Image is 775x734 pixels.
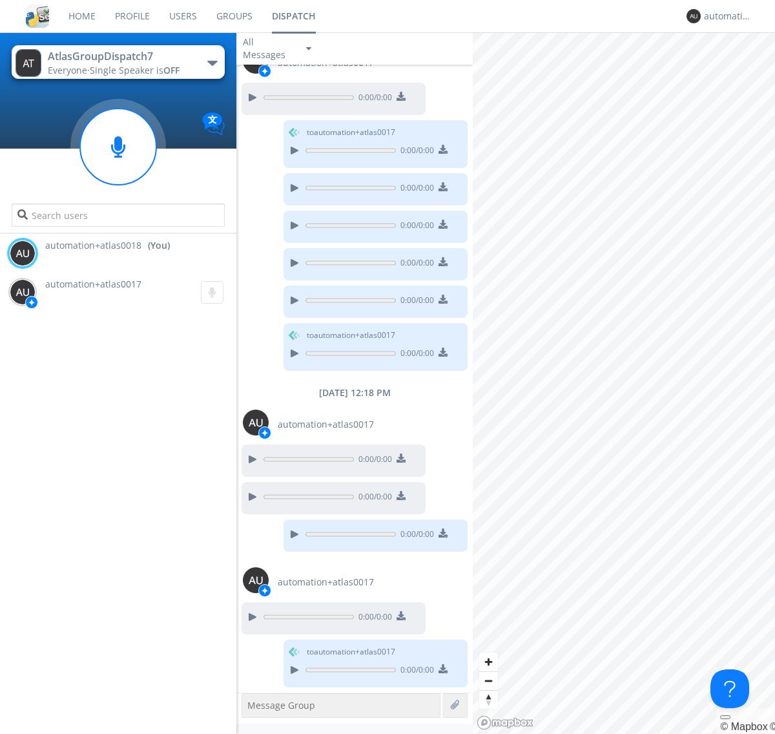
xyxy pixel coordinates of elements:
span: to automation+atlas0017 [307,330,395,341]
span: 0:00 / 0:00 [396,295,434,309]
button: Zoom in [479,653,498,671]
span: 0:00 / 0:00 [396,664,434,678]
input: Search users [12,204,224,227]
img: download media button [397,491,406,500]
img: 373638.png [243,410,269,435]
span: Zoom out [479,672,498,690]
span: Single Speaker is [90,64,180,76]
div: AtlasGroupDispatch7 [48,49,193,64]
img: Translation enabled [202,112,225,135]
span: automation+atlas0018 [45,239,141,252]
div: [DATE] 12:18 PM [236,386,473,399]
a: Mapbox logo [477,715,533,730]
img: download media button [439,348,448,357]
img: download media button [439,257,448,266]
img: caret-down-sm.svg [306,47,311,50]
div: automation+atlas0018 [704,10,752,23]
img: download media button [397,611,406,620]
iframe: Toggle Customer Support [710,669,749,708]
img: download media button [439,145,448,154]
img: cddb5a64eb264b2086981ab96f4c1ba7 [26,5,49,28]
img: download media button [439,182,448,191]
a: Mapbox [720,721,767,732]
img: 373638.png [687,9,701,23]
button: Reset bearing to north [479,690,498,709]
button: Zoom out [479,671,498,690]
span: OFF [163,64,180,76]
div: Everyone · [48,64,193,77]
span: automation+atlas0017 [45,278,141,290]
span: 0:00 / 0:00 [354,454,392,468]
img: 373638.png [243,567,269,593]
span: 0:00 / 0:00 [396,529,434,543]
div: (You) [148,239,170,252]
span: 0:00 / 0:00 [396,182,434,196]
span: automation+atlas0017 [278,576,374,589]
img: download media button [397,454,406,463]
img: download media button [439,295,448,304]
button: Toggle attribution [720,715,730,719]
button: AtlasGroupDispatch7Everyone·Single Speaker isOFF [12,45,224,79]
img: download media button [439,529,448,538]
img: download media button [397,92,406,101]
span: 0:00 / 0:00 [354,611,392,625]
div: All Messages [243,36,294,61]
span: 0:00 / 0:00 [396,145,434,159]
img: 373638.png [10,279,36,305]
span: 0:00 / 0:00 [396,348,434,362]
img: download media button [439,664,448,673]
img: 373638.png [10,240,36,266]
img: download media button [439,220,448,229]
span: 0:00 / 0:00 [354,92,392,106]
span: automation+atlas0017 [278,418,374,431]
img: 373638.png [15,49,41,77]
span: 0:00 / 0:00 [354,491,392,505]
span: 0:00 / 0:00 [396,257,434,271]
span: to automation+atlas0017 [307,646,395,658]
span: to automation+atlas0017 [307,127,395,138]
span: 0:00 / 0:00 [396,220,434,234]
